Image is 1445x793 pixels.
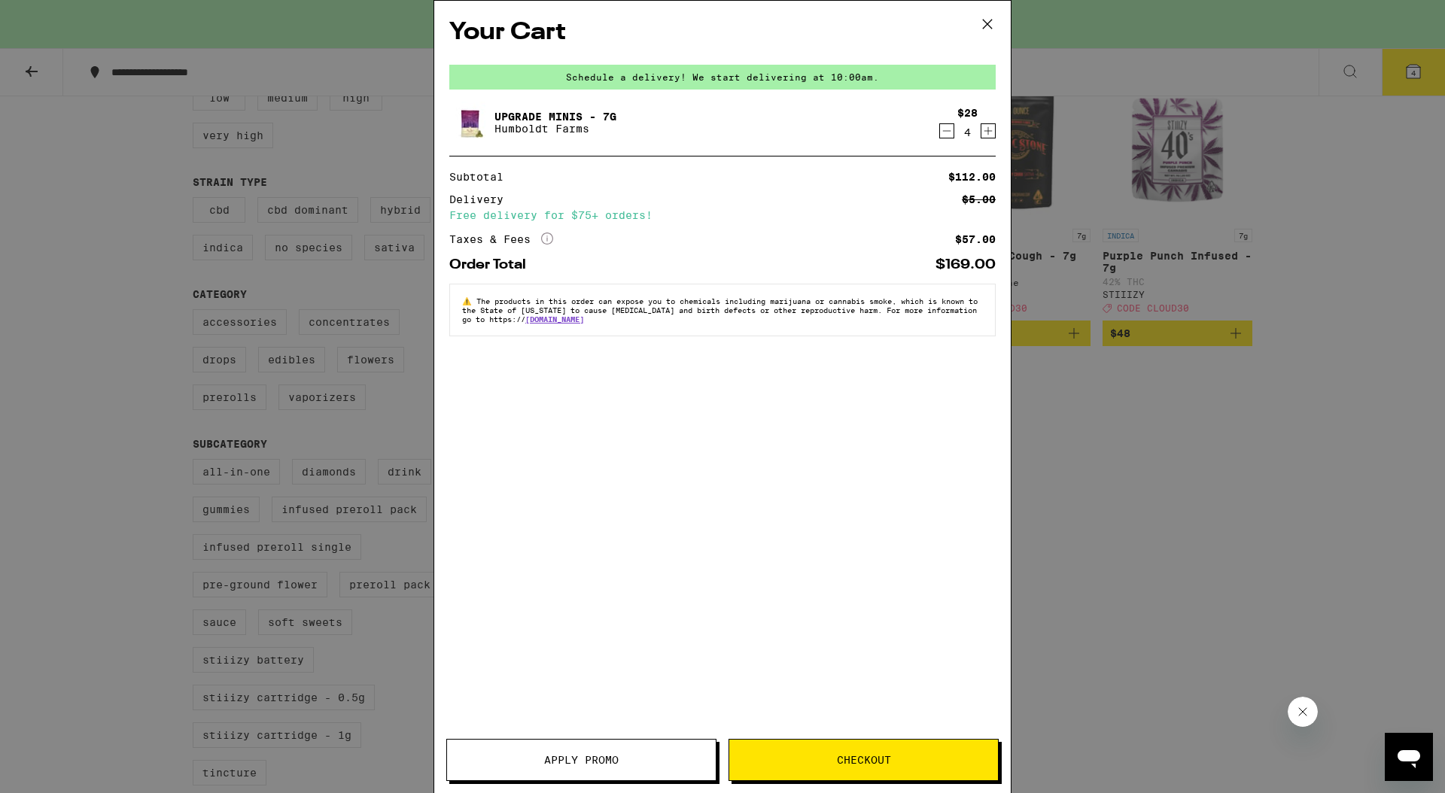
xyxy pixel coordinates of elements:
div: $112.00 [948,172,996,182]
div: $57.00 [955,234,996,245]
button: Checkout [729,739,999,781]
div: Schedule a delivery! We start delivering at 10:00am. [449,65,996,90]
iframe: Button to launch messaging window [1385,733,1433,781]
div: Free delivery for $75+ orders! [449,210,996,220]
a: Upgrade Minis - 7g [494,111,616,123]
button: Decrement [939,123,954,138]
span: Checkout [837,755,891,765]
iframe: Close message [1288,697,1318,727]
div: $169.00 [935,258,996,272]
p: Humboldt Farms [494,123,616,135]
a: [DOMAIN_NAME] [525,314,584,324]
div: Subtotal [449,172,514,182]
img: Upgrade Minis - 7g [449,102,491,144]
div: Delivery [449,194,514,205]
span: The products in this order can expose you to chemicals including marijuana or cannabis smoke, whi... [462,296,978,324]
div: 4 [957,126,978,138]
span: Apply Promo [544,755,619,765]
button: Increment [981,123,996,138]
span: Hi. Need any help? [9,11,108,23]
h2: Your Cart [449,16,996,50]
button: Apply Promo [446,739,716,781]
div: $28 [957,107,978,119]
div: Order Total [449,258,537,272]
div: $5.00 [962,194,996,205]
div: Taxes & Fees [449,232,553,246]
span: ⚠️ [462,296,476,305]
